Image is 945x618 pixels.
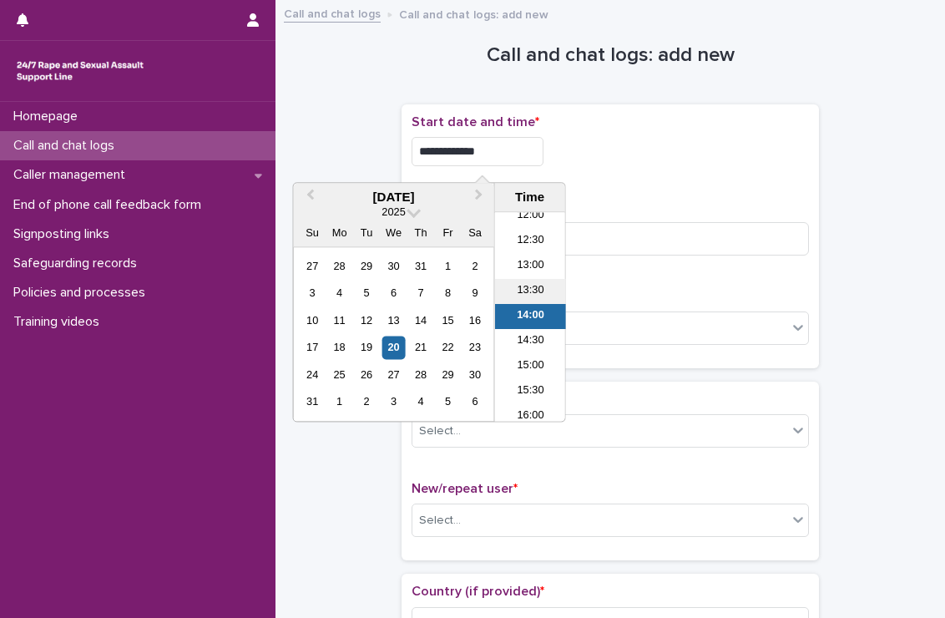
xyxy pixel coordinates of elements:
[7,109,91,124] p: Homepage
[409,391,432,413] div: Choose Thursday, September 4th, 2025
[382,337,405,359] div: Choose Wednesday, August 20th, 2025
[382,222,405,245] div: We
[437,363,459,386] div: Choose Friday, August 29th, 2025
[495,330,566,355] li: 14:30
[412,482,518,495] span: New/repeat user
[7,314,113,330] p: Training videos
[7,167,139,183] p: Caller management
[328,222,351,245] div: Mo
[495,405,566,430] li: 16:00
[356,337,378,359] div: Choose Tuesday, August 19th, 2025
[382,309,405,332] div: Choose Wednesday, August 13th, 2025
[463,282,486,305] div: Choose Saturday, August 9th, 2025
[409,363,432,386] div: Choose Thursday, August 28th, 2025
[409,222,432,245] div: Th
[328,282,351,305] div: Choose Monday, August 4th, 2025
[356,363,378,386] div: Choose Tuesday, August 26th, 2025
[284,3,381,23] a: Call and chat logs
[402,43,819,68] h1: Call and chat logs: add new
[328,363,351,386] div: Choose Monday, August 25th, 2025
[294,190,494,205] div: [DATE]
[301,363,324,386] div: Choose Sunday, August 24th, 2025
[382,391,405,413] div: Choose Wednesday, September 3rd, 2025
[463,255,486,277] div: Choose Saturday, August 2nd, 2025
[495,355,566,380] li: 15:00
[382,206,405,219] span: 2025
[463,222,486,245] div: Sa
[356,309,378,332] div: Choose Tuesday, August 12th, 2025
[328,337,351,359] div: Choose Monday, August 18th, 2025
[356,391,378,413] div: Choose Tuesday, September 2nd, 2025
[301,255,324,277] div: Choose Sunday, July 27th, 2025
[301,391,324,413] div: Choose Sunday, August 31st, 2025
[495,305,566,330] li: 14:00
[409,309,432,332] div: Choose Thursday, August 14th, 2025
[409,337,432,359] div: Choose Thursday, August 21st, 2025
[399,4,548,23] p: Call and chat logs: add new
[356,222,378,245] div: Tu
[328,309,351,332] div: Choose Monday, August 11th, 2025
[437,255,459,277] div: Choose Friday, August 1st, 2025
[437,309,459,332] div: Choose Friday, August 15th, 2025
[463,337,486,359] div: Choose Saturday, August 23rd, 2025
[7,197,215,213] p: End of phone call feedback form
[409,282,432,305] div: Choose Thursday, August 7th, 2025
[409,255,432,277] div: Choose Thursday, July 31st, 2025
[301,337,324,359] div: Choose Sunday, August 17th, 2025
[419,423,461,440] div: Select...
[412,585,544,598] span: Country (if provided)
[7,285,159,301] p: Policies and processes
[7,226,123,242] p: Signposting links
[7,138,128,154] p: Call and chat logs
[437,337,459,359] div: Choose Friday, August 22nd, 2025
[301,282,324,305] div: Choose Sunday, August 3rd, 2025
[382,255,405,277] div: Choose Wednesday, July 30th, 2025
[13,54,147,88] img: rhQMoQhaT3yELyF149Cw
[7,256,150,271] p: Safeguarding records
[412,115,539,129] span: Start date and time
[382,363,405,386] div: Choose Wednesday, August 27th, 2025
[328,391,351,413] div: Choose Monday, September 1st, 2025
[467,185,494,211] button: Next Month
[299,253,488,416] div: month 2025-08
[463,309,486,332] div: Choose Saturday, August 16th, 2025
[301,309,324,332] div: Choose Sunday, August 10th, 2025
[437,282,459,305] div: Choose Friday, August 8th, 2025
[495,280,566,305] li: 13:30
[437,391,459,413] div: Choose Friday, September 5th, 2025
[356,255,378,277] div: Choose Tuesday, July 29th, 2025
[495,380,566,405] li: 15:30
[463,363,486,386] div: Choose Saturday, August 30th, 2025
[499,190,561,205] div: Time
[356,282,378,305] div: Choose Tuesday, August 5th, 2025
[301,222,324,245] div: Su
[328,255,351,277] div: Choose Monday, July 28th, 2025
[419,512,461,529] div: Select...
[495,230,566,255] li: 12:30
[495,255,566,280] li: 13:00
[296,185,322,211] button: Previous Month
[495,205,566,230] li: 12:00
[463,391,486,413] div: Choose Saturday, September 6th, 2025
[437,222,459,245] div: Fr
[382,282,405,305] div: Choose Wednesday, August 6th, 2025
